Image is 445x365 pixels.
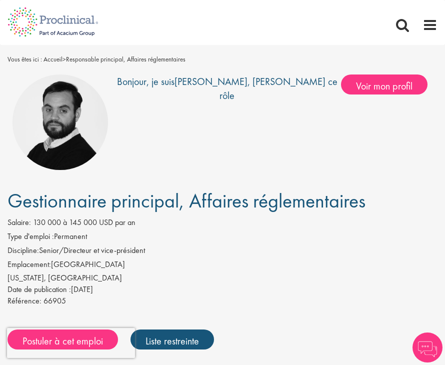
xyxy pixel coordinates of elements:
[145,334,199,347] font: Liste restreinte
[130,329,214,349] a: Liste restreinte
[412,332,442,362] img: Chatbot
[43,295,66,306] font: 66905
[51,259,125,269] font: [GEOGRAPHIC_DATA]
[174,75,247,88] a: [PERSON_NAME]
[12,74,108,170] img: image du recruteur Nick Walker
[356,79,412,92] font: Voir mon profil
[7,284,71,294] font: Date de publication :
[7,231,54,241] font: Type d'emploi :
[7,328,135,358] iframe: reCAPTCHA
[33,217,135,227] font: 130 000 à 145 000 USD par an
[7,217,31,227] font: Salaire:
[7,188,365,213] font: Gestionnaire principal, Affaires réglementaires
[7,259,51,269] font: Emplacement:
[66,55,185,63] font: Responsable principal, Affaires réglementaires
[7,272,122,283] font: [US_STATE], [GEOGRAPHIC_DATA]
[71,284,93,294] font: [DATE]
[39,245,145,255] font: Senior/Directeur et vice-président
[117,75,174,88] font: Bonjour, je suis
[7,245,39,255] font: Discipline:
[219,75,337,102] font: , [PERSON_NAME] ce rôle
[7,295,41,306] font: Référence:
[341,76,437,89] a: Voir mon profil
[54,231,87,241] font: Permanent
